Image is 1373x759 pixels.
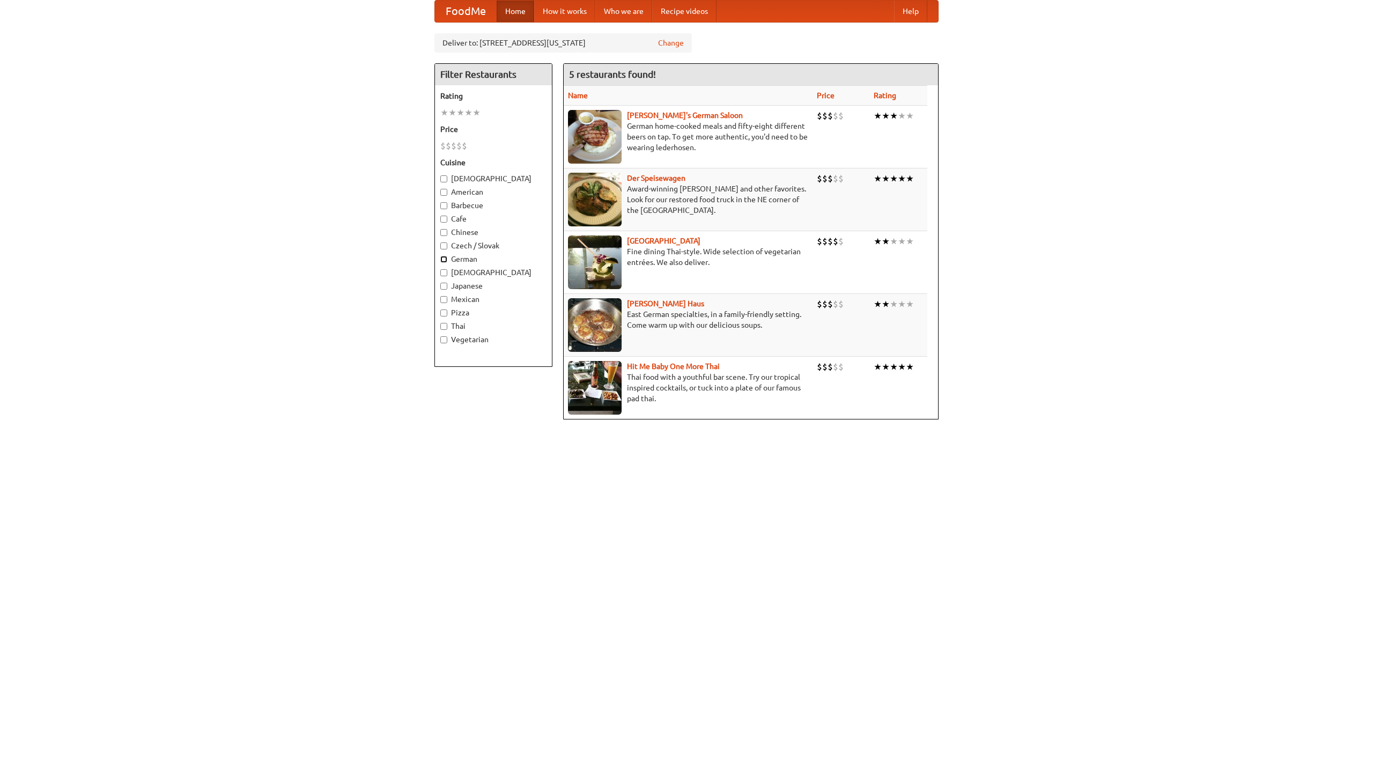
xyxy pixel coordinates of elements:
img: satay.jpg [568,235,622,289]
li: $ [828,110,833,122]
li: $ [440,140,446,152]
li: ★ [882,298,890,310]
input: Czech / Slovak [440,242,447,249]
a: Who we are [595,1,652,22]
input: Pizza [440,310,447,316]
li: $ [833,173,838,185]
label: German [440,254,547,264]
li: ★ [448,107,456,119]
input: [DEMOGRAPHIC_DATA] [440,269,447,276]
a: Help [894,1,927,22]
label: Vegetarian [440,334,547,345]
li: $ [817,235,822,247]
img: kohlhaus.jpg [568,298,622,352]
a: FoodMe [435,1,497,22]
ng-pluralize: 5 restaurants found! [569,69,656,79]
h5: Price [440,124,547,135]
li: $ [822,361,828,373]
li: ★ [898,110,906,122]
li: ★ [456,107,464,119]
a: Home [497,1,534,22]
li: $ [456,140,462,152]
div: Deliver to: [STREET_ADDRESS][US_STATE] [434,33,692,53]
li: ★ [874,298,882,310]
h5: Rating [440,91,547,101]
label: Barbecue [440,200,547,211]
a: Price [817,91,835,100]
li: ★ [906,361,914,373]
label: American [440,187,547,197]
li: $ [822,298,828,310]
input: Barbecue [440,202,447,209]
b: [GEOGRAPHIC_DATA] [627,237,700,245]
label: Thai [440,321,547,331]
input: Cafe [440,216,447,223]
li: ★ [874,110,882,122]
li: $ [822,110,828,122]
li: $ [817,361,822,373]
a: [PERSON_NAME] Haus [627,299,704,308]
a: Recipe videos [652,1,717,22]
li: ★ [906,110,914,122]
p: German home-cooked meals and fifty-eight different beers on tap. To get more authentic, you'd nee... [568,121,808,153]
li: $ [838,173,844,185]
li: ★ [882,235,890,247]
li: $ [833,361,838,373]
li: $ [828,361,833,373]
li: $ [822,235,828,247]
h5: Cuisine [440,157,547,168]
li: ★ [890,173,898,185]
label: [DEMOGRAPHIC_DATA] [440,173,547,184]
input: German [440,256,447,263]
li: $ [833,235,838,247]
li: ★ [440,107,448,119]
p: East German specialties, in a family-friendly setting. Come warm up with our delicious soups. [568,309,808,330]
li: $ [822,173,828,185]
b: [PERSON_NAME]'s German Saloon [627,111,743,120]
label: Mexican [440,294,547,305]
b: Hit Me Baby One More Thai [627,362,720,371]
li: $ [838,298,844,310]
li: ★ [898,173,906,185]
li: $ [838,361,844,373]
li: ★ [874,235,882,247]
li: $ [833,110,838,122]
li: ★ [890,235,898,247]
label: Czech / Slovak [440,240,547,251]
img: esthers.jpg [568,110,622,164]
li: $ [817,110,822,122]
input: Mexican [440,296,447,303]
input: Thai [440,323,447,330]
li: ★ [898,235,906,247]
li: $ [817,173,822,185]
label: Chinese [440,227,547,238]
li: ★ [882,110,890,122]
input: Vegetarian [440,336,447,343]
label: Pizza [440,307,547,318]
input: Chinese [440,229,447,236]
h4: Filter Restaurants [435,64,552,85]
li: ★ [882,361,890,373]
li: $ [451,140,456,152]
li: $ [828,235,833,247]
li: ★ [906,298,914,310]
li: ★ [473,107,481,119]
li: $ [838,110,844,122]
label: Japanese [440,281,547,291]
p: Thai food with a youthful bar scene. Try our tropical inspired cocktails, or tuck into a plate of... [568,372,808,404]
p: Fine dining Thai-style. Wide selection of vegetarian entrées. We also deliver. [568,246,808,268]
input: Japanese [440,283,447,290]
a: Der Speisewagen [627,174,685,182]
li: ★ [906,235,914,247]
li: ★ [464,107,473,119]
li: $ [446,140,451,152]
li: ★ [874,361,882,373]
li: ★ [898,361,906,373]
li: ★ [890,110,898,122]
img: speisewagen.jpg [568,173,622,226]
li: $ [462,140,467,152]
li: ★ [906,173,914,185]
li: $ [833,298,838,310]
